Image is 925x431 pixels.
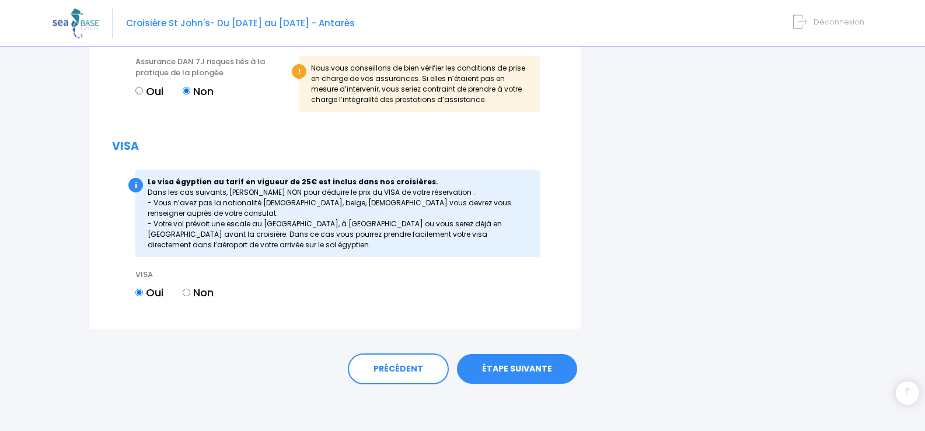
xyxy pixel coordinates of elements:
[457,354,577,384] a: ÉTAPE SUIVANTE
[348,353,449,385] a: PRÉCÉDENT
[112,140,557,153] h2: VISA
[183,83,214,99] label: Non
[292,64,306,79] div: !
[135,83,163,99] label: Oui
[183,289,190,296] input: Non
[135,285,163,300] label: Oui
[183,87,190,94] input: Non
[183,285,214,300] label: Non
[135,87,143,94] input: Oui
[128,178,143,192] div: i
[135,56,265,79] span: Assurance DAN 7J risques liés à la pratique de la plongée
[135,269,153,280] span: VISA
[135,289,143,296] input: Oui
[148,177,438,187] strong: Le visa égyptien au tarif en vigueur de 25€ est inclus dans nos croisières.
[814,16,864,27] span: Déconnexion
[299,56,540,112] div: Nous vous conseillons de bien vérifier les conditions de prise en charge de vos assurances. Si el...
[135,170,540,257] div: Dans les cas suivants, [PERSON_NAME] NON pour déduire le prix du VISA de votre réservation : - Vo...
[126,17,355,29] span: Croisière St John's- Du [DATE] au [DATE] - Antarès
